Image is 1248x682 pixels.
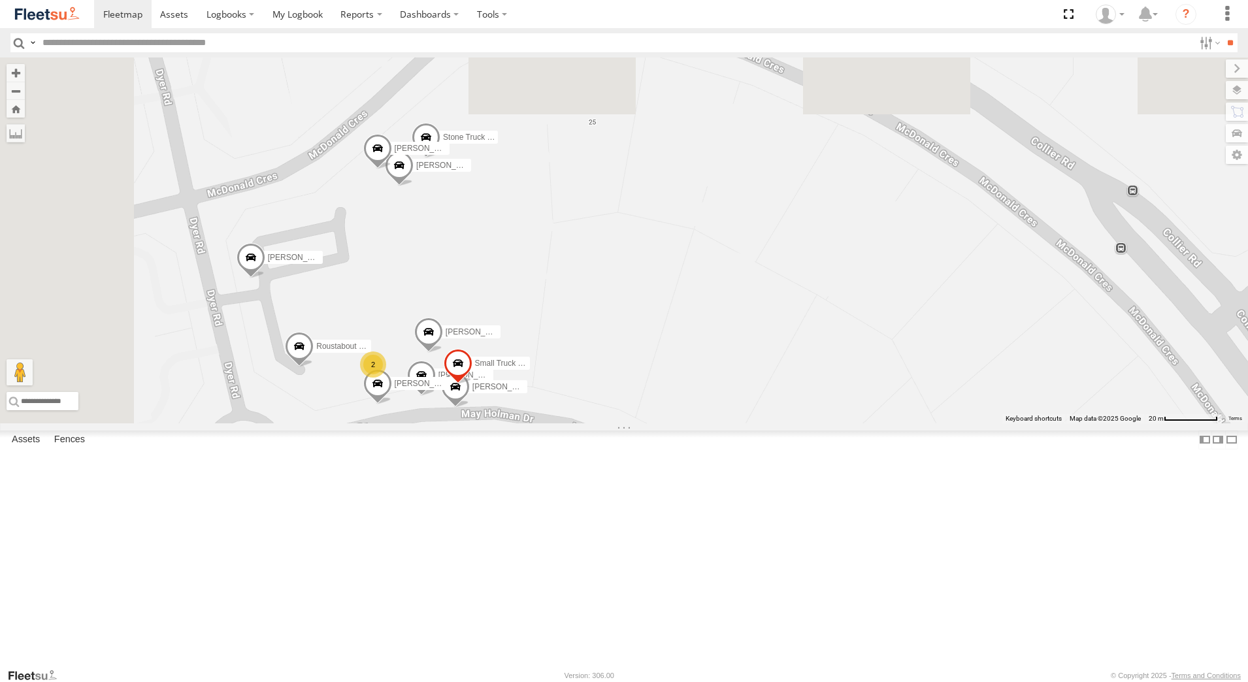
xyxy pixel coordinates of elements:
a: Terms (opens in new tab) [1228,416,1242,421]
label: Search Query [27,33,38,52]
button: Zoom Home [7,100,25,118]
button: Zoom out [7,82,25,100]
span: [PERSON_NAME] - 1EVQ862 [472,382,578,391]
label: Assets [5,430,46,449]
span: Small Truck - 1EAB209 [475,359,556,368]
div: Version: 306.00 [565,672,614,679]
i: ? [1175,4,1196,25]
span: Roustabout - 1IKE578 [316,342,393,351]
span: Stone Truck - 1EQX550 [443,133,526,142]
div: © Copyright 2025 - [1111,672,1241,679]
div: 2 [360,351,386,378]
a: Visit our Website [7,669,67,682]
img: fleetsu-logo-horizontal.svg [13,5,81,23]
label: Hide Summary Table [1225,430,1238,449]
span: [PERSON_NAME] - 1INW973 [395,144,499,153]
a: Terms and Conditions [1172,672,1241,679]
span: 20 m [1149,415,1164,422]
span: [PERSON_NAME] - 1GOI925 - [438,370,546,380]
button: Keyboard shortcuts [1006,414,1062,423]
div: Ben Barnes-Gott [1091,5,1129,24]
label: Dock Summary Table to the Right [1211,430,1224,449]
span: Map data ©2025 Google [1070,415,1141,422]
span: [PERSON_NAME] Forward - 1GSF604 - 0493 150 236 [416,161,607,170]
label: Search Filter Options [1194,33,1223,52]
span: [PERSON_NAME] - 1GOI926 - 0475 377 301 [446,328,604,337]
label: Fences [48,430,91,449]
label: Dock Summary Table to the Left [1198,430,1211,449]
span: [PERSON_NAME] - 1IJS864 [395,380,495,389]
span: [PERSON_NAME] -1HEM368 - 0408 905 511 [268,253,427,262]
label: Map Settings [1226,146,1248,164]
label: Measure [7,124,25,142]
button: Drag Pegman onto the map to open Street View [7,359,33,385]
button: Map scale: 20 m per 79 pixels [1145,414,1222,423]
button: Zoom in [7,64,25,82]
